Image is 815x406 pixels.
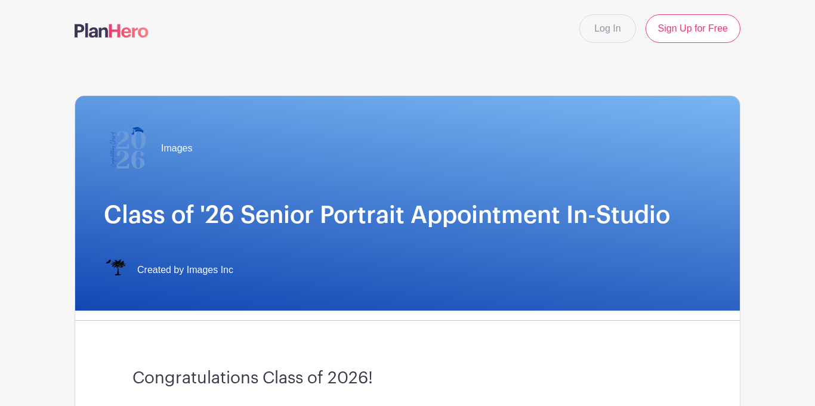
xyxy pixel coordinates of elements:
a: Sign Up for Free [646,14,740,43]
h3: Congratulations Class of 2026! [132,368,683,389]
a: Log In [579,14,635,43]
span: Created by Images Inc [137,263,233,277]
h1: Class of '26 Senior Portrait Appointment In-Studio [104,201,711,230]
img: IMAGES%20logo%20transparenT%20PNG%20s.png [104,258,128,282]
span: Images [161,141,192,156]
img: logo-507f7623f17ff9eddc593b1ce0a138ce2505c220e1c5a4e2b4648c50719b7d32.svg [75,23,149,38]
img: 2026%20logo%20(2).png [104,125,152,172]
